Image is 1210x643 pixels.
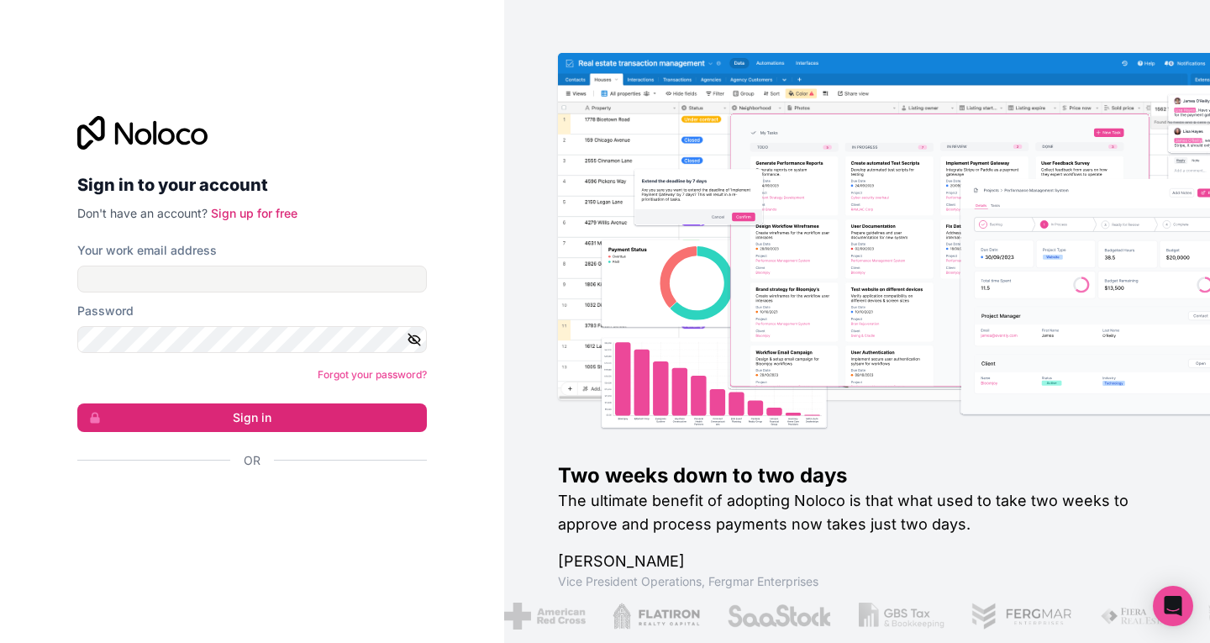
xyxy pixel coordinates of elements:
[558,462,1156,489] h1: Two weeks down to two days
[318,368,427,381] a: Forgot your password?
[558,489,1156,536] h2: The ultimate benefit of adopting Noloco is that what used to take two weeks to approve and proces...
[1153,586,1193,626] div: Open Intercom Messenger
[77,326,427,353] input: Password
[859,603,944,630] img: /assets/gbstax-C-GtDUiK.png
[726,603,832,630] img: /assets/saastock-C6Zbiodz.png
[211,206,297,220] a: Sign up for free
[504,603,586,630] img: /assets/american-red-cross-BAupjrZR.png
[77,206,208,220] span: Don't have an account?
[1100,603,1179,630] img: /assets/fiera-fwj2N5v4.png
[971,603,1073,630] img: /assets/fergmar-CudnrXN5.png
[77,242,217,259] label: Your work email address
[613,603,700,630] img: /assets/flatiron-C8eUkumj.png
[77,403,427,432] button: Sign in
[558,573,1156,590] h1: Vice President Operations , Fergmar Enterprises
[77,170,427,200] h2: Sign in to your account
[244,452,260,469] span: Or
[77,303,134,319] label: Password
[558,550,1156,573] h1: [PERSON_NAME]
[77,266,427,293] input: Email address
[69,488,422,524] iframe: Sign in with Google Button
